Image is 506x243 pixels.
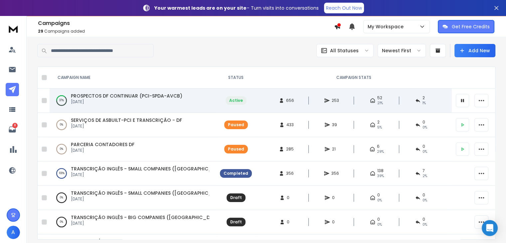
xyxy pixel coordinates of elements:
[71,172,209,177] p: [DATE]
[230,219,242,225] div: Draft
[71,221,209,226] p: [DATE]
[331,171,339,176] span: 356
[377,168,384,173] span: 138
[50,137,216,161] td: 0%PARCERIA CONTADORES DF[DATE]
[71,99,182,105] p: [DATE]
[228,122,244,127] div: Paused
[154,5,247,11] strong: Your warmest leads are on your site
[12,123,18,128] p: 8
[422,222,427,227] span: 0%
[422,168,425,173] span: 7
[50,113,216,137] td: 0%SERVIÇOS DE ASBUILT-PCI E TRANSCRIÇÃO - DF[DATE]
[38,28,43,34] span: 29
[332,219,339,225] span: 0
[422,95,425,101] span: 2
[422,198,427,203] span: 0%
[377,192,380,198] span: 0
[422,192,425,198] span: 0
[377,95,382,101] span: 52
[286,122,294,127] span: 433
[377,125,382,130] span: 5 %
[216,67,256,89] th: STATUS
[287,195,293,200] span: 0
[330,47,359,54] p: All Statuses
[422,101,426,106] span: 1 %
[6,123,19,136] a: 8
[287,219,293,225] span: 0
[438,20,494,33] button: Get Free Credits
[230,195,242,200] div: Draft
[377,120,380,125] span: 2
[422,173,427,179] span: 2 %
[286,146,294,152] span: 285
[422,125,427,130] span: 0 %
[422,149,427,154] span: 0 %
[50,89,216,113] td: 37%PROSPECTOS DF CONTINUAR (PCI-SPDA-AVCB)[DATE]
[377,101,383,106] span: 21 %
[71,123,182,129] p: [DATE]
[377,149,384,154] span: 29 %
[229,98,243,103] div: Active
[71,141,134,148] a: PARCERIA CONTADORES DF
[286,98,294,103] span: 656
[71,93,182,99] a: PROSPECTOS DF CONTINUAR (PCI-SPDA-AVCB)
[286,171,294,176] span: 356
[256,67,452,89] th: CAMPAIGN STATS
[378,44,426,57] button: Newest First
[422,217,425,222] span: 0
[50,210,216,234] td: 0%TRANSCRIÇÃO INGLÊS - BIG COMPANIES ([GEOGRAPHIC_DATA], [GEOGRAPHIC_DATA], [GEOGRAPHIC_DATA], [G...
[326,5,362,11] p: Reach Out Now
[60,122,63,128] p: 0 %
[59,170,65,177] p: 100 %
[7,226,20,239] button: A
[377,198,382,203] span: 0%
[71,196,209,202] p: [DATE]
[377,144,380,149] span: 6
[377,222,382,227] span: 0%
[50,186,216,210] td: 0%TRANSCRIÇÃO INGLÊS - SMALL COMPANIES ([GEOGRAPHIC_DATA], [GEOGRAPHIC_DATA], [GEOGRAPHIC_DATA], ...
[422,144,425,149] span: 0
[59,97,64,104] p: 37 %
[38,19,334,27] h1: Campaigns
[422,120,425,125] span: 0
[38,29,334,34] p: Campaigns added
[224,171,248,176] div: Completed
[71,117,182,123] a: SERVIÇOS DE ASBUILT-PCI E TRANSCRIÇÃO - DF
[228,146,244,152] div: Paused
[377,217,380,222] span: 0
[324,3,364,13] a: Reach Out Now
[50,161,216,186] td: 100%TRANSCRIÇÃO INGLÊS - SMALL COMPANIES ([GEOGRAPHIC_DATA])[DATE]
[332,122,339,127] span: 39
[60,219,63,225] p: 0 %
[332,98,339,103] span: 253
[368,23,406,30] p: My Workspace
[60,146,63,152] p: 0 %
[60,194,63,201] p: 0 %
[482,220,498,236] div: Open Intercom Messenger
[154,5,319,11] p: – Turn visits into conversations
[50,67,216,89] th: CAMPAIGN NAME
[454,44,495,57] button: Add New
[377,173,384,179] span: 39 %
[71,148,134,153] p: [DATE]
[332,195,339,200] span: 0
[71,165,230,172] a: TRANSCRIÇÃO INGLÊS - SMALL COMPANIES ([GEOGRAPHIC_DATA])
[7,23,20,35] img: logo
[332,146,339,152] span: 21
[452,23,490,30] p: Get Free Credits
